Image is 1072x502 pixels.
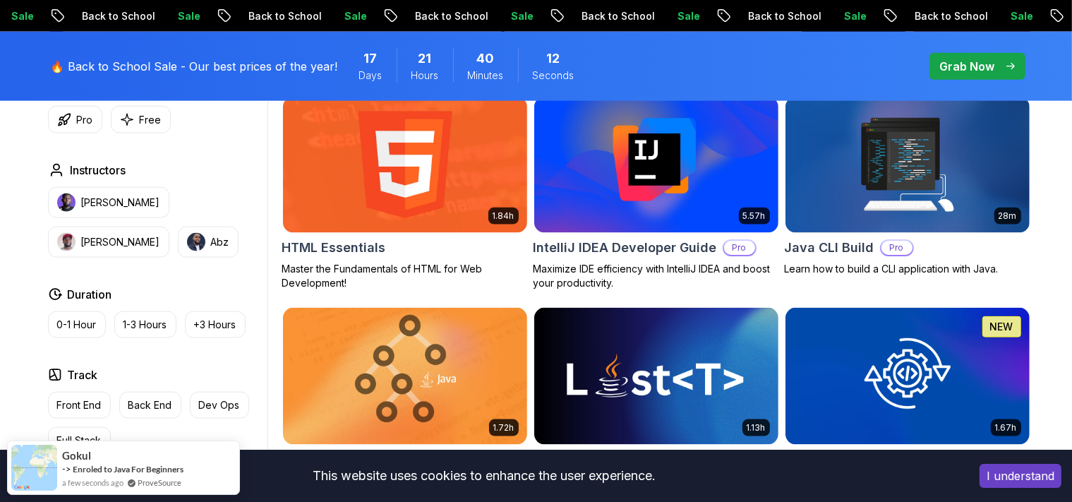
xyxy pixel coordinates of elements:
p: Pro [724,241,755,255]
p: [PERSON_NAME] [81,196,160,210]
h2: Track [68,366,98,383]
p: Sale [999,9,1044,23]
p: 🔥 Back to School Sale - Our best prices of the year! [51,58,338,75]
h2: Duration [68,286,112,303]
p: Back to School [903,9,999,23]
img: IntelliJ IDEA Developer Guide card [534,97,778,234]
p: Sale [666,9,711,23]
p: 1.13h [747,422,766,434]
img: provesource social proof notification image [11,445,57,491]
img: Java Data Structures card [283,308,527,445]
span: 12 Seconds [547,49,560,68]
p: Sale [833,9,878,23]
span: 40 Minutes [477,49,495,68]
p: [PERSON_NAME] [81,235,160,249]
a: Java CLI Build card28mJava CLI BuildProLearn how to build a CLI application with Java. [785,96,1030,277]
p: 1.67h [995,422,1017,434]
p: Free [140,113,162,127]
h2: IntelliJ IDEA Developer Guide [534,238,717,258]
a: ProveSource [138,477,181,489]
p: Abz [211,235,229,249]
button: Free [111,106,171,133]
span: -> [62,463,71,474]
span: Gokul [62,450,91,462]
p: Back to School [570,9,666,23]
button: 0-1 Hour [48,311,106,338]
p: Master the Fundamentals of HTML for Web Development! [282,262,528,290]
button: 1-3 Hours [114,311,176,338]
p: NEW [990,320,1013,334]
p: +3 Hours [194,318,236,332]
button: Accept cookies [980,464,1061,488]
p: Back to School [71,9,167,23]
p: Sale [167,9,212,23]
img: Java CLI Build card [785,97,1030,234]
p: 1-3 Hours [124,318,167,332]
span: Days [359,68,383,83]
p: 5.57h [743,210,766,222]
img: Java Integration Testing card [785,308,1030,445]
h2: Java CLI Build [785,238,874,258]
a: IntelliJ IDEA Developer Guide card5.57hIntelliJ IDEA Developer GuideProMaximize IDE efficiency wi... [534,96,779,291]
span: a few seconds ago [62,477,124,489]
p: Back to School [237,9,333,23]
img: HTML Essentials card [283,97,527,234]
p: 1.84h [493,210,514,222]
p: Maximize IDE efficiency with IntelliJ IDEA and boost your productivity. [534,262,779,290]
img: instructor img [57,193,76,212]
a: Java Data Structures card1.72hJava Data StructuresProLearn data structures in [GEOGRAPHIC_DATA] t... [282,307,528,502]
button: instructor img[PERSON_NAME] [48,187,169,218]
p: 0-1 Hour [57,318,97,332]
a: HTML Essentials card1.84hHTML EssentialsMaster the Fundamentals of HTML for Web Development! [282,96,528,291]
button: Pro [48,106,102,133]
a: Enroled to Java For Beginners [73,464,183,474]
h2: Instructors [71,162,126,179]
span: Minutes [468,68,504,83]
button: Front End [48,392,111,419]
img: Java Generics card [534,308,778,445]
p: Grab Now [940,58,995,75]
h2: HTML Essentials [282,238,386,258]
p: Back to School [737,9,833,23]
p: Pro [881,241,913,255]
p: Back to School [404,9,500,23]
img: instructor img [57,233,76,251]
button: instructor img[PERSON_NAME] [48,227,169,258]
span: Hours [411,68,439,83]
p: Dev Ops [199,398,240,412]
p: Sale [500,9,545,23]
button: Full Stack [48,427,111,454]
button: Dev Ops [190,392,249,419]
button: instructor imgAbz [178,227,239,258]
p: Sale [333,9,378,23]
p: 28m [999,210,1017,222]
p: 1.72h [493,422,514,434]
p: Pro [77,113,93,127]
span: 21 Hours [418,49,432,68]
span: Seconds [533,68,574,83]
p: Learn how to build a CLI application with Java. [785,262,1030,276]
p: Full Stack [57,434,102,448]
p: Back End [128,398,172,412]
p: Front End [57,398,102,412]
button: +3 Hours [185,311,246,338]
button: Back End [119,392,181,419]
a: Java Generics card1.13hJava GenericsProLearn to write robust, type-safe code and algorithms using... [534,307,779,502]
div: This website uses cookies to enhance the user experience. [11,460,958,491]
img: instructor img [187,233,205,251]
span: 17 Days [364,49,378,68]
